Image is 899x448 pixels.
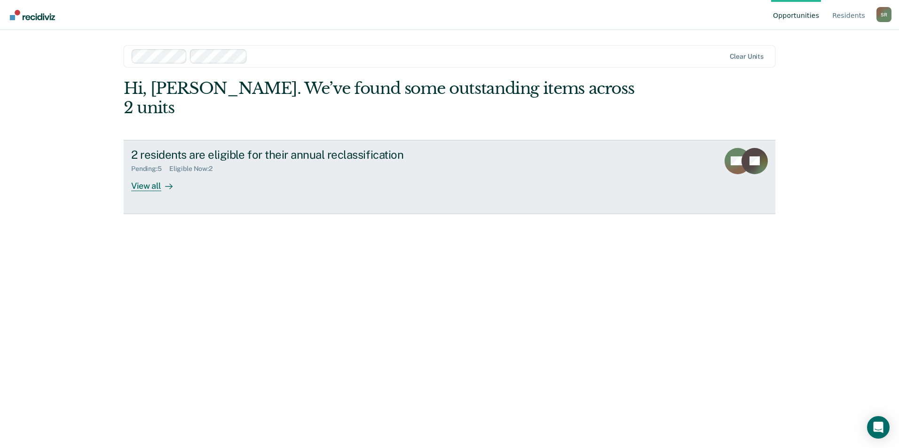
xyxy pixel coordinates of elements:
img: Recidiviz [10,10,55,20]
a: 2 residents are eligible for their annual reclassificationPending:5Eligible Now:2View all [124,140,775,214]
div: Clear units [730,53,764,61]
div: S R [876,7,891,22]
div: Eligible Now : 2 [169,165,220,173]
button: Profile dropdown button [876,7,891,22]
div: 2 residents are eligible for their annual reclassification [131,148,461,162]
div: Pending : 5 [131,165,169,173]
div: View all [131,173,184,191]
div: Open Intercom Messenger [867,416,890,439]
div: Hi, [PERSON_NAME]. We’ve found some outstanding items across 2 units [124,79,645,117]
